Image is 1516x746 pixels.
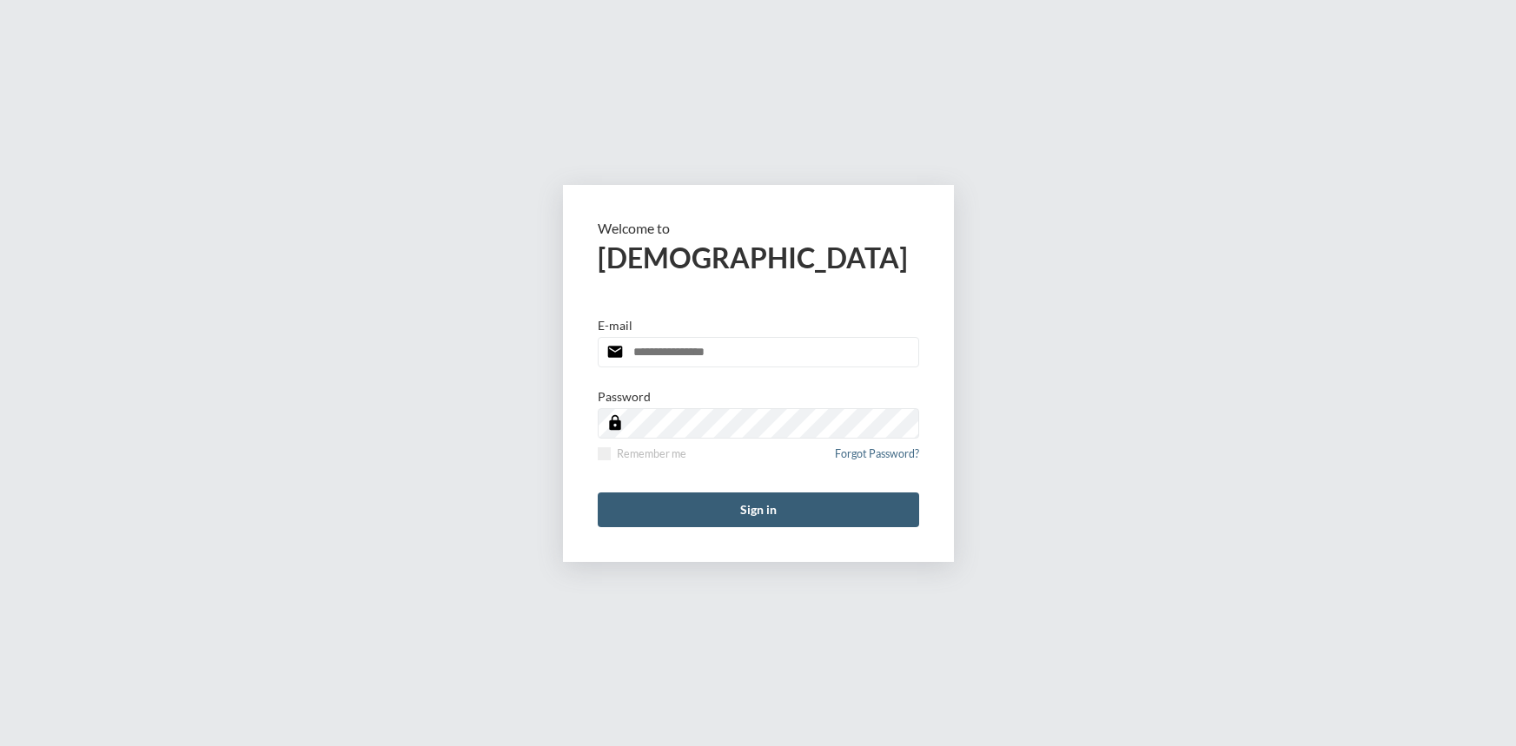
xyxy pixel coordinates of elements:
button: Sign in [598,492,919,527]
h2: [DEMOGRAPHIC_DATA] [598,241,919,274]
a: Forgot Password? [835,447,919,471]
p: Welcome to [598,220,919,236]
p: E-mail [598,318,632,333]
p: Password [598,389,651,404]
label: Remember me [598,447,686,460]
